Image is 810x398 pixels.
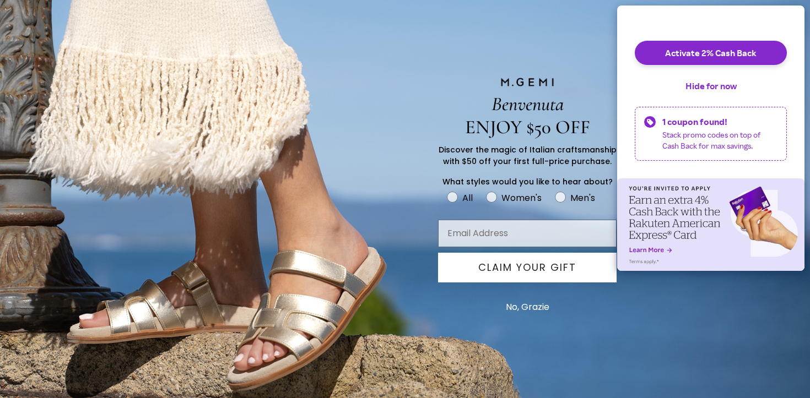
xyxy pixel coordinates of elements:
[442,176,613,187] span: What styles would you like to hear about?
[492,92,564,116] span: Benvenuta
[500,293,555,321] button: No, Grazie
[438,220,617,247] input: Email Address
[439,144,617,167] span: Discover the magic of Italian craftsmanship with $50 off your first full-price purchase.
[438,253,617,282] button: CLAIM YOUR GIFT
[465,116,590,139] span: ENJOY $50 OFF
[570,191,595,205] div: Men's
[462,191,473,205] div: All
[786,4,806,24] button: Close dialog
[501,191,542,205] div: Women's
[500,77,555,87] img: M.GEMI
